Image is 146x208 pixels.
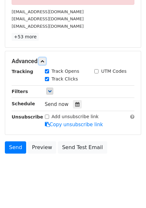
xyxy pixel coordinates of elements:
[101,68,126,75] label: UTM Codes
[58,141,107,154] a: Send Test Email
[52,113,99,120] label: Add unsubscribe link
[12,89,28,94] strong: Filters
[28,141,56,154] a: Preview
[12,58,134,65] h5: Advanced
[45,122,103,128] a: Copy unsubscribe link
[5,141,26,154] a: Send
[12,24,84,29] small: [EMAIL_ADDRESS][DOMAIN_NAME]
[114,177,146,208] iframe: Chat Widget
[12,33,39,41] a: +53 more
[12,69,33,74] strong: Tracking
[45,101,69,107] span: Send now
[52,68,79,75] label: Track Opens
[12,9,84,14] small: [EMAIL_ADDRESS][DOMAIN_NAME]
[12,101,35,106] strong: Schedule
[12,16,84,21] small: [EMAIL_ADDRESS][DOMAIN_NAME]
[52,76,78,82] label: Track Clicks
[12,114,43,119] strong: Unsubscribe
